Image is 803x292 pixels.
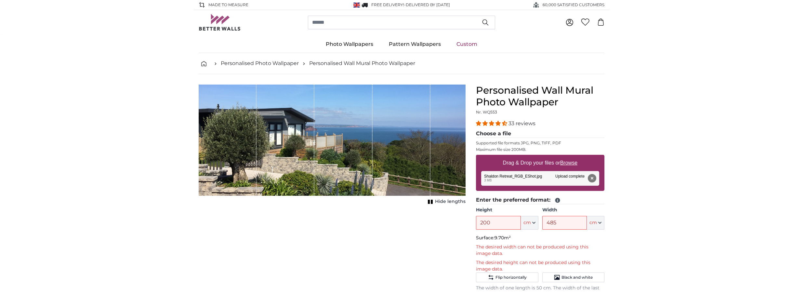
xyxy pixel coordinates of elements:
legend: Enter the preferred format: [476,196,604,204]
p: Surface: [476,235,604,241]
a: Pattern Wallpapers [381,36,449,53]
span: Delivered by [DATE] [406,2,450,7]
span: Flip horizontally [495,275,527,280]
span: FREE delivery! [371,2,404,7]
span: Nr. WQ553 [476,110,497,114]
legend: Choose a file [476,130,604,138]
button: cm [587,216,604,230]
span: Black and white [561,275,593,280]
p: The desired width can not be produced using this image data. [476,244,604,257]
button: Flip horizontally [476,272,538,282]
span: 60,000 SATISFIED CUSTOMERS [543,2,604,8]
span: cm [589,219,597,226]
h1: Personalised Wall Mural Photo Wallpaper [476,85,604,108]
a: Personalised Photo Wallpaper [221,60,299,67]
p: Supported file formats JPG, PNG, TIFF, PDF [476,140,604,146]
img: Betterwalls [199,14,241,31]
img: United Kingdom [353,3,360,7]
label: Drag & Drop your files or [500,156,580,169]
p: The desired height can not be produced using this image data. [476,259,604,272]
a: Custom [449,36,485,53]
span: - [404,2,450,7]
span: Made to Measure [208,2,248,8]
a: Photo Wallpapers [318,36,381,53]
label: Width [542,207,604,213]
span: Hide lengths [435,198,466,205]
span: 4.33 stars [476,120,508,126]
button: Hide lengths [426,197,466,206]
span: 9.70m² [494,235,511,241]
button: cm [521,216,538,230]
button: Black and white [542,272,604,282]
span: 33 reviews [508,120,535,126]
a: Personalised Wall Mural Photo Wallpaper [309,60,415,67]
div: 1 of 1 [199,85,466,206]
nav: breadcrumbs [199,53,604,74]
u: Browse [560,160,577,166]
label: Height [476,207,538,213]
span: cm [523,219,531,226]
p: Maximum file size 200MB. [476,147,604,152]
